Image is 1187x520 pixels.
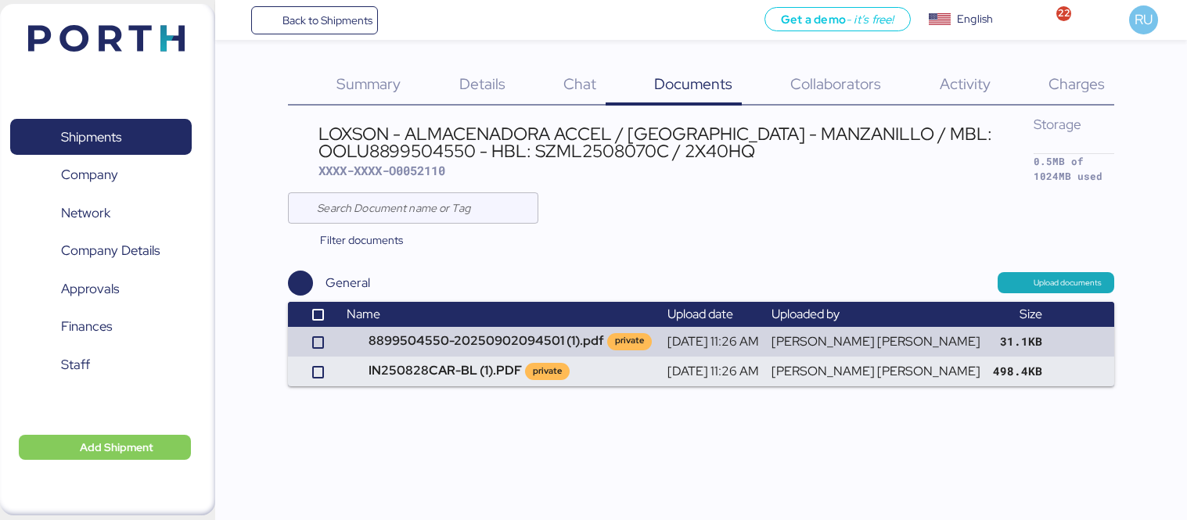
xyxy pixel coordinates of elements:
a: Approvals [10,271,192,307]
td: IN250828CAR-BL (1).PDF [340,357,661,386]
span: Network [61,202,110,224]
span: Uploaded by [772,306,840,322]
input: Search Document name or Tag [317,192,529,224]
span: Company [61,163,118,186]
span: Charges [1049,74,1105,94]
span: Approvals [61,278,119,300]
button: Upload documents [998,272,1114,292]
span: Filter documents [320,231,403,249]
td: [DATE] 11:26 AM [661,357,765,386]
div: private [615,334,644,347]
span: Finances [61,315,112,338]
td: 8899504550-20250902094501 (1).pdf [340,327,661,357]
span: Storage [1034,115,1081,133]
span: XXXX-XXXX-O0052110 [318,163,445,178]
span: Name [347,306,380,322]
span: Upload documents [1034,276,1102,290]
div: LOXSON - ALMACENADORA ACCEL / [GEOGRAPHIC_DATA] - MANZANILLO / MBL: OOLU8899504550 - HBL: SZML250... [318,125,1034,160]
span: Summary [336,74,401,94]
span: Add Shipment [80,438,153,457]
a: Network [10,195,192,231]
span: Details [459,74,505,94]
div: 0.5MB of 1024MB used [1034,154,1114,184]
span: Upload date [667,306,733,322]
a: Shipments [10,119,192,155]
div: English [957,11,993,27]
span: Size [1020,306,1042,322]
a: Company Details [10,233,192,269]
span: Collaborators [790,74,881,94]
a: Company [10,157,192,193]
button: Menu [225,7,251,34]
button: Add Shipment [19,435,191,460]
div: private [533,364,562,378]
span: Staff [61,353,90,376]
td: 498.4KB [987,357,1049,386]
span: Chat [563,74,596,94]
div: General [326,274,370,292]
td: [PERSON_NAME] [PERSON_NAME] [765,357,987,386]
td: [PERSON_NAME] [PERSON_NAME] [765,327,987,357]
span: Activity [940,74,991,94]
span: Documents [654,74,732,94]
button: Filter documents [288,227,415,255]
span: Back to Shipments [282,11,372,30]
span: Company Details [61,239,160,262]
a: Staff [10,346,192,382]
a: Back to Shipments [251,6,379,34]
span: Shipments [61,126,121,149]
span: RU [1135,9,1153,30]
a: Finances [10,309,192,345]
td: [DATE] 11:26 AM [661,327,765,357]
td: 31.1KB [987,327,1049,357]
